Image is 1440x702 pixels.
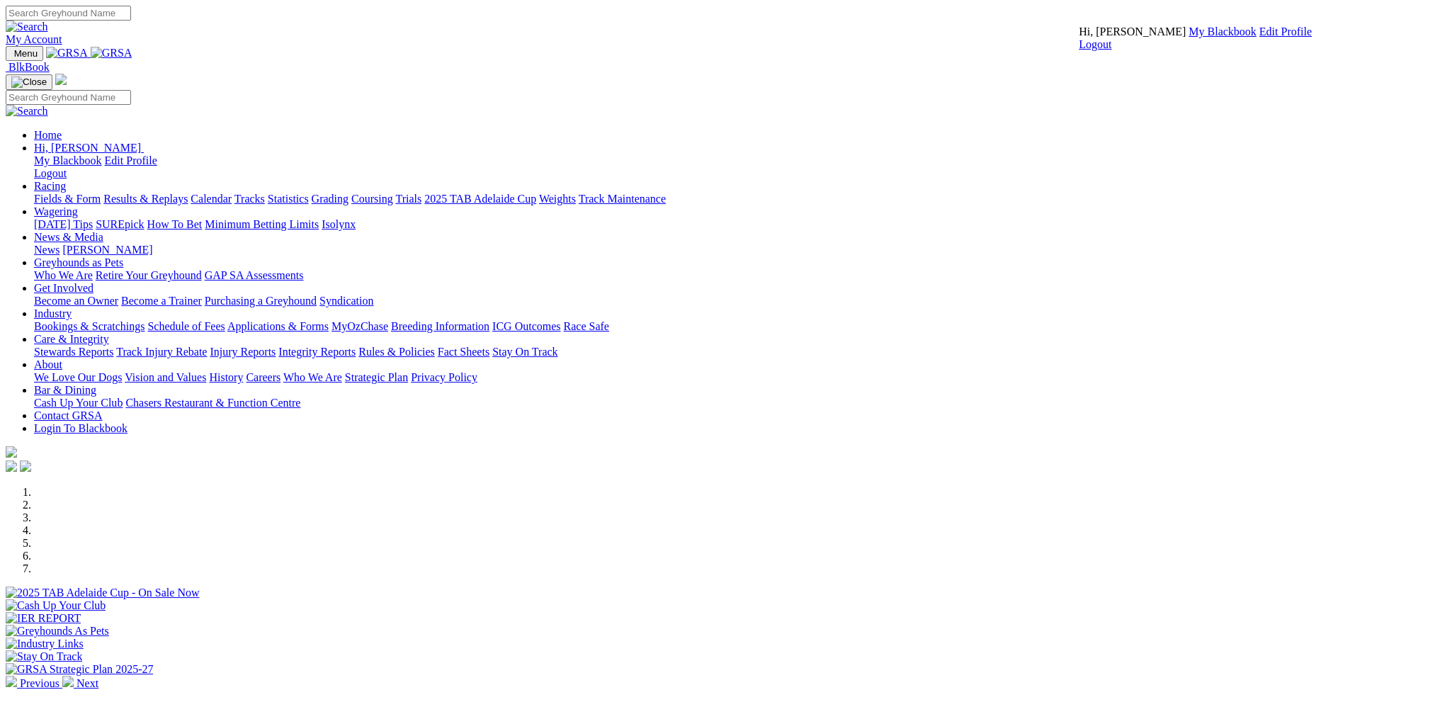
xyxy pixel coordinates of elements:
a: My Blackbook [34,154,102,166]
div: Care & Integrity [34,346,1434,358]
a: How To Bet [147,218,203,230]
a: Bookings & Scratchings [34,320,144,332]
a: Login To Blackbook [34,422,127,434]
a: Careers [246,371,280,383]
button: Toggle navigation [6,46,43,61]
a: Injury Reports [210,346,276,358]
a: Tracks [234,193,265,205]
a: History [209,371,243,383]
a: Previous [6,677,62,689]
div: My Account [1079,26,1312,51]
a: Stay On Track [492,346,557,358]
div: Bar & Dining [34,397,1434,409]
img: Greyhounds As Pets [6,625,109,638]
img: Industry Links [6,638,84,650]
span: BlkBook [8,61,50,73]
a: Trials [395,193,421,205]
a: Purchasing a Greyhound [205,295,317,307]
a: Get Involved [34,282,93,294]
a: Applications & Forms [227,320,329,332]
a: Become a Trainer [121,295,202,307]
img: Cash Up Your Club [6,599,106,612]
a: Become an Owner [34,295,118,307]
a: Privacy Policy [411,371,477,383]
span: Hi, [PERSON_NAME] [1079,26,1186,38]
input: Search [6,6,131,21]
a: ICG Outcomes [492,320,560,332]
div: Greyhounds as Pets [34,269,1434,282]
a: Who We Are [34,269,93,281]
div: Get Involved [34,295,1434,307]
a: [PERSON_NAME] [62,244,152,256]
img: logo-grsa-white.png [6,446,17,458]
a: Care & Integrity [34,333,109,345]
a: Track Injury Rebate [116,346,207,358]
a: Hi, [PERSON_NAME] [34,142,144,154]
a: BlkBook [6,61,50,73]
a: News [34,244,59,256]
img: facebook.svg [6,460,17,472]
a: Isolynx [322,218,356,230]
a: Vision and Values [125,371,206,383]
div: Wagering [34,218,1434,231]
a: About [34,358,62,370]
a: Home [34,129,62,141]
a: SUREpick [96,218,144,230]
input: Search [6,90,131,105]
a: Who We Are [283,371,342,383]
a: Fact Sheets [438,346,489,358]
a: We Love Our Dogs [34,371,122,383]
a: Bar & Dining [34,384,96,396]
a: 2025 TAB Adelaide Cup [424,193,536,205]
a: Track Maintenance [579,193,666,205]
a: Racing [34,180,66,192]
button: Toggle navigation [6,74,52,90]
a: Greyhounds as Pets [34,256,123,268]
span: Hi, [PERSON_NAME] [34,142,141,154]
span: Menu [14,48,38,59]
img: GRSA Strategic Plan 2025-27 [6,663,153,676]
a: Race Safe [563,320,608,332]
a: Calendar [191,193,232,205]
a: My Blackbook [1189,26,1257,38]
div: Industry [34,320,1434,333]
a: Edit Profile [105,154,157,166]
img: Search [6,21,48,33]
a: Weights [539,193,576,205]
a: Syndication [319,295,373,307]
img: Close [11,77,47,88]
img: GRSA [91,47,132,60]
a: Breeding Information [391,320,489,332]
a: Schedule of Fees [147,320,225,332]
a: My Account [6,33,62,45]
div: Racing [34,193,1434,205]
img: Search [6,105,48,118]
a: Strategic Plan [345,371,408,383]
img: twitter.svg [20,460,31,472]
a: Rules & Policies [358,346,435,358]
img: chevron-left-pager-white.svg [6,676,17,687]
a: Statistics [268,193,309,205]
a: Contact GRSA [34,409,102,421]
a: Results & Replays [103,193,188,205]
a: Industry [34,307,72,319]
img: Stay On Track [6,650,82,663]
img: IER REPORT [6,612,81,625]
a: Coursing [351,193,393,205]
div: News & Media [34,244,1434,256]
span: Next [76,677,98,689]
a: Minimum Betting Limits [205,218,319,230]
a: Integrity Reports [278,346,356,358]
a: Cash Up Your Club [34,397,123,409]
a: Wagering [34,205,78,217]
a: Fields & Form [34,193,101,205]
img: 2025 TAB Adelaide Cup - On Sale Now [6,587,200,599]
div: About [34,371,1434,384]
a: Next [62,677,98,689]
img: chevron-right-pager-white.svg [62,676,74,687]
a: Stewards Reports [34,346,113,358]
a: GAP SA Assessments [205,269,304,281]
span: Previous [20,677,59,689]
a: Retire Your Greyhound [96,269,202,281]
a: MyOzChase [331,320,388,332]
